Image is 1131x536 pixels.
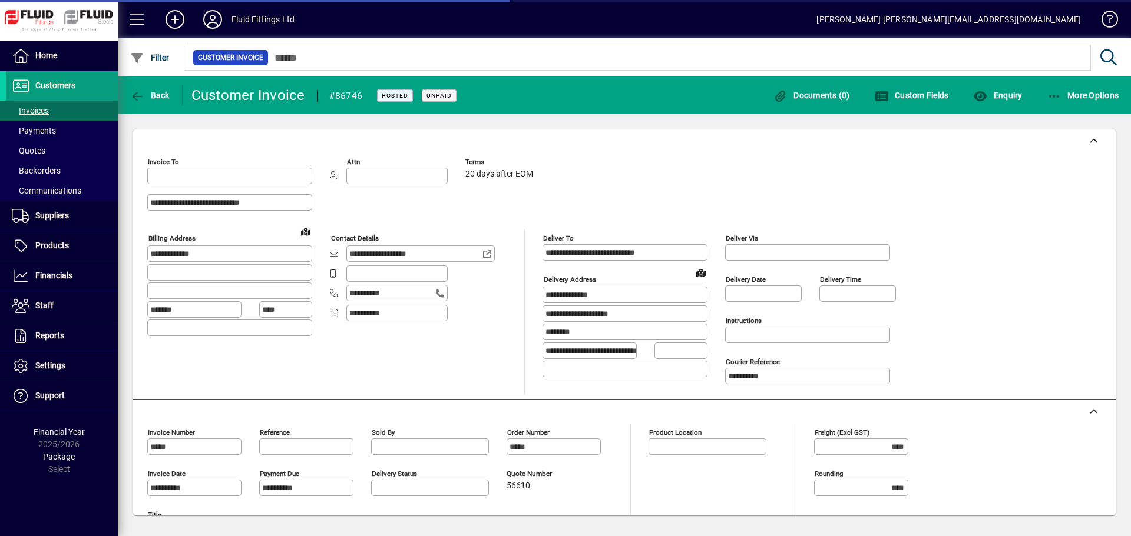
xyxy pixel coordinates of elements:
span: More Options [1047,91,1119,100]
span: Suppliers [35,211,69,220]
mat-label: Delivery date [726,275,766,284]
span: Package [43,452,75,461]
span: Quote number [507,470,577,478]
a: Communications [6,181,118,201]
mat-label: Freight (excl GST) [815,428,869,437]
a: Payments [6,121,118,141]
mat-label: Delivery time [820,275,861,284]
span: Documents (0) [773,91,850,100]
mat-label: Title [148,511,161,519]
a: Products [6,231,118,261]
button: Documents (0) [770,85,853,106]
a: Support [6,381,118,411]
span: Terms [465,158,536,166]
button: Enquiry [970,85,1025,106]
a: Invoices [6,101,118,121]
span: 20 days after EOM [465,169,533,179]
mat-label: Reference [260,428,290,437]
span: Financials [35,271,72,280]
span: Financial Year [34,427,85,437]
mat-label: Invoice date [148,470,186,478]
mat-label: Invoice To [148,158,179,166]
button: Back [127,85,173,106]
span: Posted [382,92,408,99]
a: Reports [6,321,118,351]
button: Add [156,9,194,30]
span: Settings [35,361,65,370]
mat-label: Attn [347,158,360,166]
mat-label: Invoice number [148,428,195,437]
span: Customer Invoice [198,52,263,64]
span: Payments [12,126,56,135]
a: Financials [6,261,118,291]
a: View on map [296,222,315,241]
mat-label: Sold by [372,428,395,437]
span: Invoices [12,106,49,115]
span: Backorders [12,166,61,175]
span: Home [35,51,57,60]
div: [PERSON_NAME] [PERSON_NAME][EMAIL_ADDRESS][DOMAIN_NAME] [816,10,1081,29]
span: Products [35,241,69,250]
div: #86746 [329,86,363,105]
mat-label: Delivery status [372,470,417,478]
button: More Options [1044,85,1122,106]
div: Customer Invoice [191,86,305,105]
span: Staff [35,301,54,310]
a: Settings [6,351,118,381]
mat-label: Deliver To [543,234,574,242]
span: Reports [35,331,64,340]
mat-label: Deliver via [726,234,758,242]
span: Quotes [12,146,45,155]
a: Knowledge Base [1093,2,1116,41]
span: Unpaid [426,92,452,99]
a: Suppliers [6,201,118,231]
app-page-header-button: Back [118,85,183,106]
mat-label: Product location [649,428,702,437]
a: Home [6,41,118,71]
a: Staff [6,291,118,321]
a: View on map [692,263,710,282]
a: Backorders [6,161,118,181]
button: Profile [194,9,232,30]
button: Filter [127,47,173,68]
mat-label: Instructions [726,317,762,325]
a: Quotes [6,141,118,161]
span: Enquiry [973,91,1022,100]
span: Support [35,391,65,400]
span: Communications [12,186,81,195]
span: Custom Fields [875,91,949,100]
div: Fluid Fittings Ltd [232,10,295,29]
mat-label: Payment due [260,470,299,478]
span: Filter [130,53,170,62]
span: Customers [35,81,75,90]
span: 56610 [507,481,530,491]
mat-label: Courier Reference [726,358,780,366]
mat-label: Rounding [815,470,843,478]
button: Custom Fields [872,85,952,106]
span: Back [130,91,170,100]
mat-label: Order number [507,428,550,437]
